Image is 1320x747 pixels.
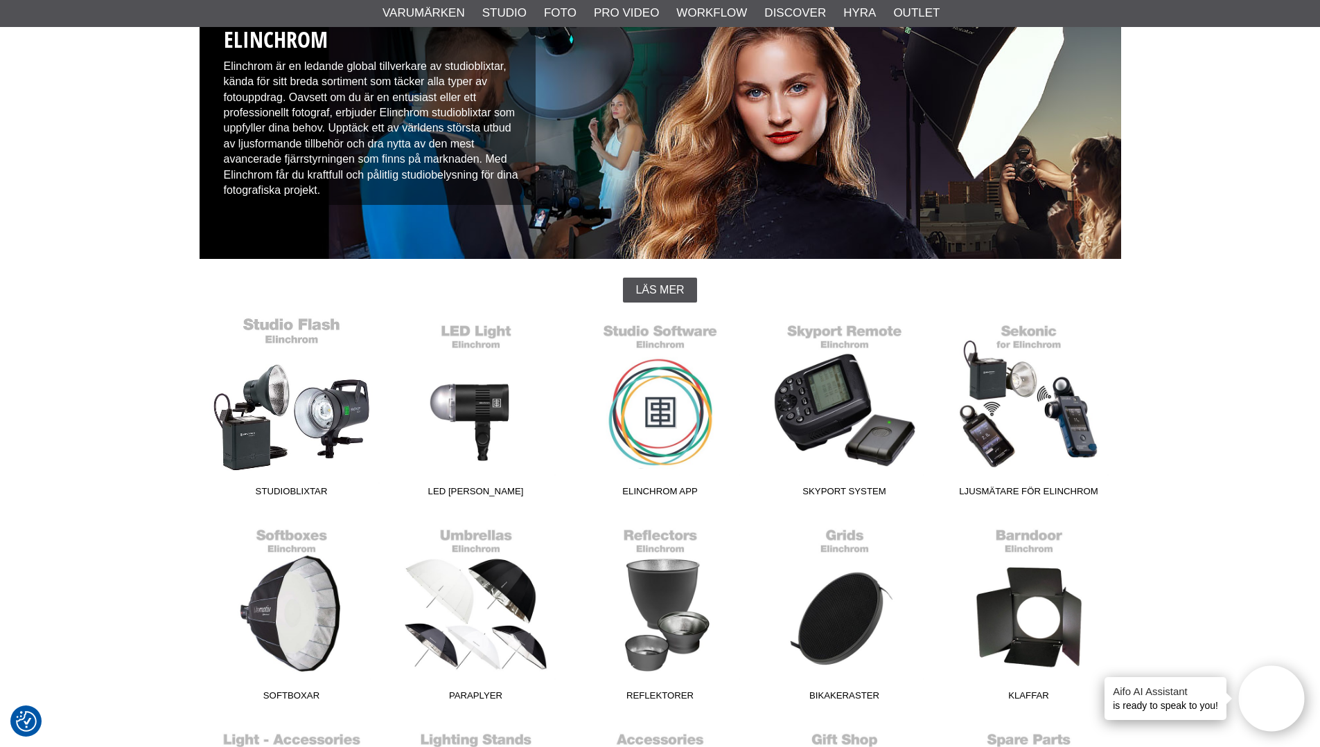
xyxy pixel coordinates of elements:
[384,521,568,708] a: Paraplyer
[568,521,753,708] a: Reflektorer
[200,521,384,708] a: Softboxar
[676,4,747,22] a: Workflow
[1113,684,1218,699] h4: Aifo AI Assistant
[937,316,1121,503] a: Ljusmätare för Elinchrom
[213,14,536,205] div: Elinchrom är en ledande global tillverkare av studioblixtar, kända för sitt breda sortiment som t...
[568,689,753,708] span: Reflektorer
[200,485,384,503] span: Studioblixtar
[568,316,753,503] a: Elinchrom App
[568,485,753,503] span: Elinchrom App
[224,24,526,55] h1: Elinchrom
[384,316,568,503] a: LED [PERSON_NAME]
[16,711,37,732] img: Revisit consent button
[764,4,826,22] a: Discover
[937,689,1121,708] span: Klaffar
[753,485,937,503] span: Skyport System
[200,689,384,708] span: Softboxar
[200,316,384,503] a: Studioblixtar
[635,284,684,296] span: Läs mer
[482,4,527,22] a: Studio
[843,4,876,22] a: Hyra
[753,316,937,503] a: Skyport System
[382,4,465,22] a: Varumärken
[1105,677,1226,720] div: is ready to speak to you!
[937,521,1121,708] a: Klaffar
[544,4,577,22] a: Foto
[753,689,937,708] span: Bikakeraster
[937,485,1121,503] span: Ljusmätare för Elinchrom
[893,4,940,22] a: Outlet
[384,689,568,708] span: Paraplyer
[753,521,937,708] a: Bikakeraster
[16,709,37,734] button: Samtyckesinställningar
[384,485,568,503] span: LED [PERSON_NAME]
[594,4,659,22] a: Pro Video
